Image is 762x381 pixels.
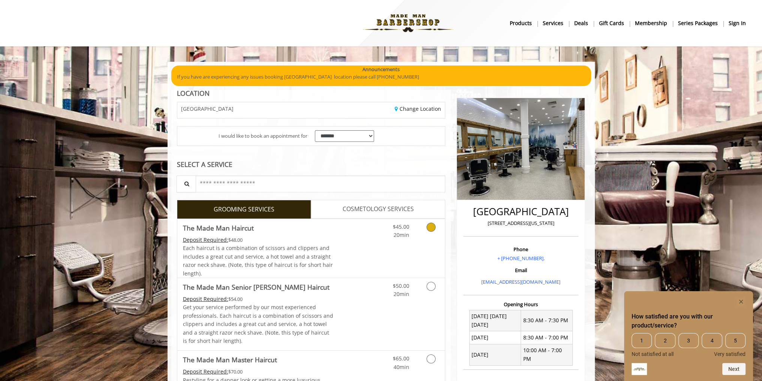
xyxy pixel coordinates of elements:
h3: Phone [465,247,576,252]
h3: Email [465,268,576,273]
b: Membership [635,19,667,27]
b: The Made Man Senior [PERSON_NAME] Haircut [183,282,329,292]
a: ServicesServices [537,18,569,28]
span: Not satisfied at all [632,351,674,357]
span: 2 [655,333,675,348]
a: DealsDeals [569,18,594,28]
a: Productsproducts [505,18,537,28]
td: 8:30 AM - 7:00 PM [521,331,573,344]
span: COSMETOLOGY SERVICES [343,204,414,214]
td: 10:00 AM - 7:00 PM [521,344,573,365]
a: + [PHONE_NUMBER]. [497,255,545,262]
b: Announcements [362,65,400,73]
span: 40min [393,363,409,371]
button: Next question [722,363,746,375]
span: 3 [678,333,699,348]
b: Series packages [678,19,718,27]
b: sign in [729,19,746,27]
p: If you have are experiencing any issues booking [GEOGRAPHIC_DATA] location please call [PHONE_NUM... [177,73,585,81]
a: Change Location [395,105,441,112]
span: This service needs some Advance to be paid before we block your appointment [183,368,228,375]
a: Gift cardsgift cards [594,18,630,28]
p: [STREET_ADDRESS][US_STATE] [465,219,576,227]
a: Series packagesSeries packages [673,18,723,28]
span: This service needs some Advance to be paid before we block your appointment [183,295,228,302]
td: [DATE] [469,331,521,344]
div: SELECT A SERVICE [177,161,446,168]
span: This service needs some Advance to be paid before we block your appointment [183,236,228,243]
span: 4 [702,333,722,348]
span: Very satisfied [714,351,746,357]
span: $65.00 [392,355,409,362]
button: Service Search [177,176,196,192]
span: GROOMING SERVICES [214,205,274,214]
b: Deals [574,19,588,27]
span: 20min [393,231,409,238]
span: 20min [393,290,409,298]
td: [DATE] [469,344,521,365]
h3: Opening Hours [463,302,578,307]
p: Get your service performed by our most experienced professionals. Each haircut is a combination o... [183,303,334,345]
td: [DATE] [DATE] [DATE] [469,310,521,331]
span: [GEOGRAPHIC_DATA] [181,106,234,112]
span: 1 [632,333,652,348]
b: The Made Man Haircut [183,223,254,233]
div: $48.00 [183,236,334,244]
b: products [510,19,532,27]
span: Each haircut is a combination of scissors and clippers and includes a great cut and service, a ho... [183,244,333,277]
a: [EMAIL_ADDRESS][DOMAIN_NAME] [481,278,560,285]
span: $50.00 [392,282,409,289]
span: $45.00 [392,223,409,230]
span: 5 [725,333,746,348]
div: How satisfied are you with our product/service? Select an option from 1 to 5, with 1 being Not sa... [632,333,746,357]
div: How satisfied are you with our product/service? Select an option from 1 to 5, with 1 being Not sa... [632,297,746,375]
b: LOCATION [177,89,210,98]
td: 8:30 AM - 7:30 PM [521,310,573,331]
h2: [GEOGRAPHIC_DATA] [465,206,576,217]
button: Hide survey [737,297,746,306]
div: $70.00 [183,368,334,376]
span: I would like to book an appointment for [219,132,307,140]
b: The Made Man Master Haircut [183,354,277,365]
img: Made Man Barbershop logo [356,3,460,44]
a: sign insign in [723,18,751,28]
div: $54.00 [183,295,334,303]
a: MembershipMembership [630,18,673,28]
h2: How satisfied are you with our product/service? Select an option from 1 to 5, with 1 being Not sa... [632,312,746,330]
b: gift cards [599,19,624,27]
b: Services [543,19,563,27]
